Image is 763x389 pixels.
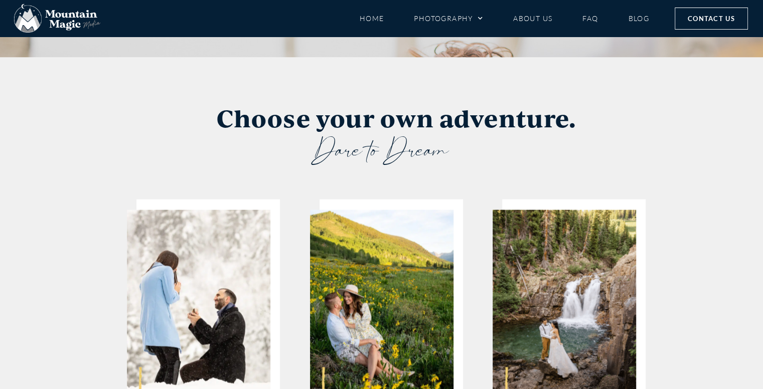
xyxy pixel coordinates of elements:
[111,104,683,131] h3: Choose your own adventure.
[360,10,650,27] nav: Menu
[688,13,735,24] span: Contact Us
[582,10,598,27] a: FAQ
[675,8,748,30] a: Contact Us
[628,10,649,27] a: Blog
[513,10,552,27] a: About Us
[81,129,683,171] h3: Dare to Dream
[414,10,483,27] a: Photography
[14,4,100,33] img: Mountain Magic Media photography logo Crested Butte Photographer
[360,10,384,27] a: Home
